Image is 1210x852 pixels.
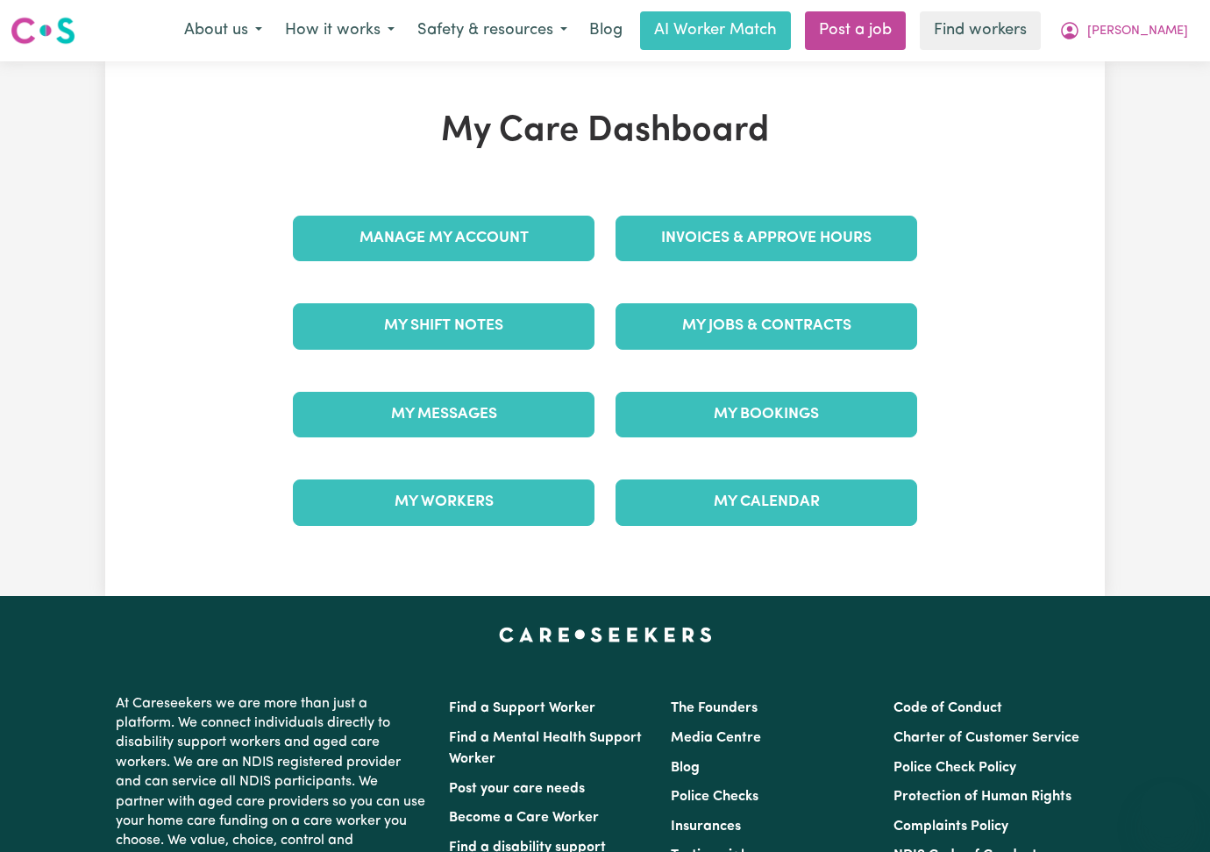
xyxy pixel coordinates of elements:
[893,761,1016,775] a: Police Check Policy
[616,479,917,525] a: My Calendar
[449,731,642,766] a: Find a Mental Health Support Worker
[893,701,1002,715] a: Code of Conduct
[11,11,75,51] a: Careseekers logo
[282,110,928,153] h1: My Care Dashboard
[616,216,917,261] a: Invoices & Approve Hours
[805,11,906,50] a: Post a job
[499,628,712,642] a: Careseekers home page
[274,12,406,49] button: How it works
[893,820,1008,834] a: Complaints Policy
[640,11,791,50] a: AI Worker Match
[579,11,633,50] a: Blog
[671,820,741,834] a: Insurances
[616,392,917,437] a: My Bookings
[671,731,761,745] a: Media Centre
[173,12,274,49] button: About us
[616,303,917,349] a: My Jobs & Contracts
[1140,782,1196,838] iframe: Button to launch messaging window
[293,303,594,349] a: My Shift Notes
[449,701,595,715] a: Find a Support Worker
[671,790,758,804] a: Police Checks
[293,392,594,437] a: My Messages
[293,216,594,261] a: Manage My Account
[449,782,585,796] a: Post your care needs
[11,15,75,46] img: Careseekers logo
[406,12,579,49] button: Safety & resources
[671,761,700,775] a: Blog
[893,731,1079,745] a: Charter of Customer Service
[920,11,1041,50] a: Find workers
[449,811,599,825] a: Become a Care Worker
[893,790,1071,804] a: Protection of Human Rights
[671,701,758,715] a: The Founders
[293,479,594,525] a: My Workers
[1048,12,1199,49] button: My Account
[1087,22,1188,41] span: [PERSON_NAME]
